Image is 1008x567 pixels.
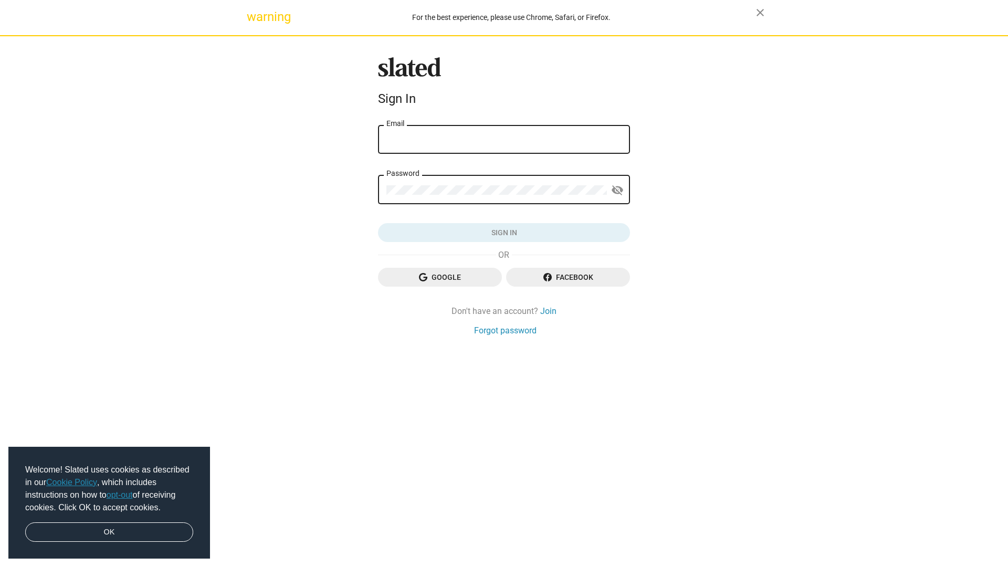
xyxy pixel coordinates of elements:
button: Facebook [506,268,630,287]
button: Show password [607,180,628,201]
a: opt-out [107,490,133,499]
div: Sign In [378,91,630,106]
mat-icon: warning [247,10,259,23]
span: Welcome! Slated uses cookies as described in our , which includes instructions on how to of recei... [25,464,193,514]
div: For the best experience, please use Chrome, Safari, or Firefox. [267,10,756,25]
div: cookieconsent [8,447,210,559]
mat-icon: close [754,6,766,19]
mat-icon: visibility_off [611,182,624,198]
a: Join [540,306,556,317]
span: Facebook [514,268,622,287]
a: dismiss cookie message [25,522,193,542]
a: Cookie Policy [46,478,97,487]
a: Forgot password [474,325,537,336]
div: Don't have an account? [378,306,630,317]
span: Google [386,268,493,287]
sl-branding: Sign In [378,57,630,111]
button: Google [378,268,502,287]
